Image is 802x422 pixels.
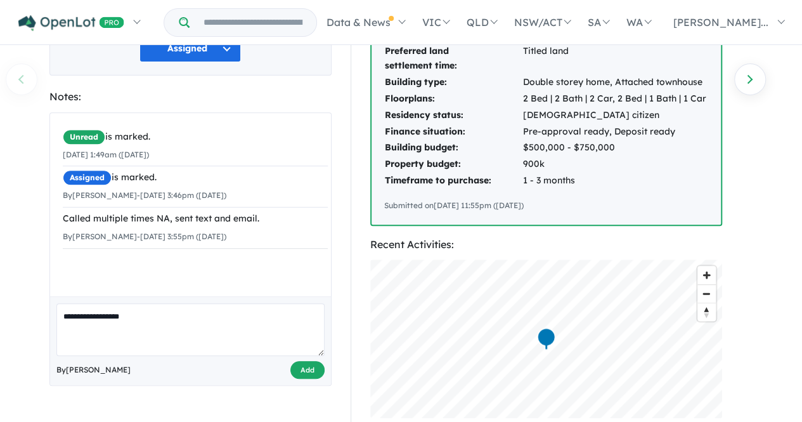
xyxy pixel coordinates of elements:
[522,140,707,156] td: $500,000 - $750,000
[673,16,768,29] span: [PERSON_NAME]...
[63,129,105,145] span: Unread
[522,74,707,91] td: Double storey home, Attached townhouse
[522,107,707,124] td: [DEMOGRAPHIC_DATA] citizen
[63,170,112,185] span: Assigned
[63,211,328,227] div: Called multiple times NA, sent text and email.
[697,284,716,303] button: Zoom out
[384,124,522,140] td: Finance situation:
[18,15,124,31] img: Openlot PRO Logo White
[384,74,522,91] td: Building type:
[63,190,226,200] small: By [PERSON_NAME] - [DATE] 3:46pm ([DATE])
[522,156,707,173] td: 900k
[384,156,522,173] td: Property budget:
[56,364,131,376] span: By [PERSON_NAME]
[522,91,707,107] td: 2 Bed | 2 Bath | 2 Car, 2 Bed | 1 Bath | 1 Car
[384,91,522,107] td: Floorplans:
[522,43,707,75] td: Titled land
[370,260,722,418] canvas: Map
[697,303,716,321] button: Reset bearing to north
[697,285,716,303] span: Zoom out
[63,232,226,241] small: By [PERSON_NAME] - [DATE] 3:55pm ([DATE])
[139,35,241,62] button: Assigned
[384,43,522,75] td: Preferred land settlement time:
[63,129,328,145] div: is marked.
[290,361,325,379] button: Add
[370,236,722,253] div: Recent Activities:
[192,9,314,36] input: Try estate name, suburb, builder or developer
[384,107,522,124] td: Residency status:
[384,140,522,156] td: Building budget:
[697,266,716,284] button: Zoom in
[63,150,149,159] small: [DATE] 1:49am ([DATE])
[384,199,708,212] div: Submitted on [DATE] 11:55pm ([DATE])
[522,173,707,189] td: 1 - 3 months
[697,303,716,321] span: Reset bearing to north
[536,327,555,350] div: Map marker
[49,88,332,105] div: Notes:
[63,170,328,185] div: is marked.
[522,124,707,140] td: Pre-approval ready, Deposit ready
[384,173,522,189] td: Timeframe to purchase:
